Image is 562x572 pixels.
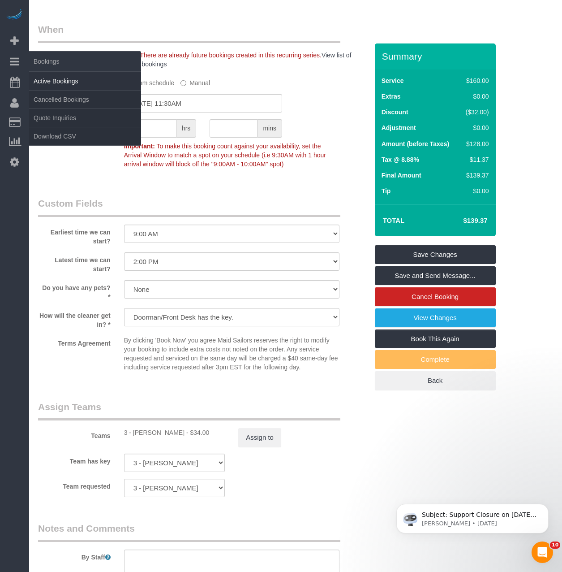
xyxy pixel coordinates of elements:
div: $139.37 [462,171,489,180]
a: Active Bookings [29,72,141,90]
div: $160.00 [462,76,489,85]
a: Quote Inquiries [29,109,141,127]
label: Tip [382,186,391,195]
span: hrs [176,119,196,138]
legend: Assign Teams [38,400,340,420]
label: By Staff [31,550,117,562]
input: MM/DD/YYYY HH:MM [124,94,282,113]
input: Manual [180,80,186,86]
label: Terms Agreement [31,336,117,348]
a: Cancel Booking [375,287,496,306]
label: Service [382,76,404,85]
span: Bookings [29,51,141,72]
span: mins [257,119,282,138]
span: 10 [550,542,560,549]
p: By clicking 'Book Now' you agree Maid Sailors reserves the right to modify your booking to includ... [124,336,339,372]
label: Manual [180,75,210,87]
label: Extras [382,92,401,101]
strong: Total [383,217,405,224]
div: $128.00 [462,139,489,148]
label: Adjustment [382,123,416,132]
label: Amount (before Taxes) [382,139,449,148]
label: How will the cleaner get in? * [31,308,117,329]
a: Back [375,371,496,390]
a: Save Changes [375,245,496,264]
div: 2 hours x $17.00/hour [124,428,225,437]
label: Teams [31,428,117,440]
a: View Changes [375,308,496,327]
label: Earliest time we can start? [31,225,117,246]
a: Download CSV [29,127,141,145]
a: Save and Send Message... [375,266,496,285]
a: Book This Again [375,329,496,348]
ul: Bookings [29,72,141,146]
div: $0.00 [462,123,489,132]
label: Final Amount [382,171,421,180]
div: ($32.00) [462,108,489,117]
div: $11.37 [462,155,489,164]
button: Assign to [238,428,281,447]
strong: Important: [124,143,155,150]
iframe: Intercom live chat [532,542,553,563]
div: There are already future bookings created in this recurring series. [117,51,375,69]
label: Team requested [31,479,117,491]
a: Cancelled Bookings [29,91,141,108]
label: Team has key [31,454,117,466]
label: Latest time we can start? [31,252,117,273]
legend: When [38,23,340,43]
a: View list of future bookings [124,52,352,68]
h3: Summary [382,51,491,61]
span: To make this booking count against your availability, set the Arrival Window to match a spot on y... [124,143,326,168]
img: Automaid Logo [5,9,23,22]
legend: Custom Fields [38,197,340,217]
div: $0.00 [462,92,489,101]
legend: Notes and Comments [38,522,340,542]
h4: $139.37 [436,217,487,225]
label: Do you have any pets? * [31,280,117,301]
label: From schedule [124,75,175,87]
label: Discount [382,108,408,117]
iframe: Intercom notifications message [383,485,562,548]
label: Tax @ 8.88% [382,155,419,164]
div: $0.00 [462,186,489,195]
